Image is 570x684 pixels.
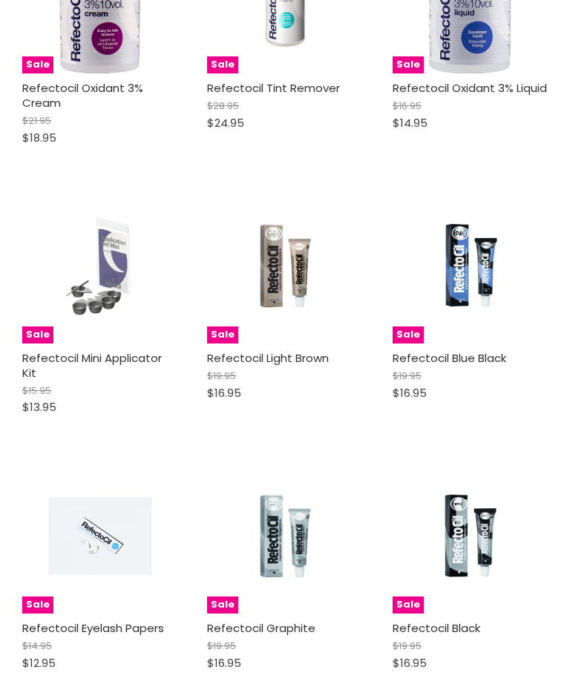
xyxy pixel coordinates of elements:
[393,385,427,401] span: $16.95
[393,99,422,113] span: $16.95
[393,458,548,614] a: Refectocil BlackSale
[22,130,56,145] span: $18.95
[22,114,51,128] span: $21.95
[22,326,53,343] span: Sale
[393,596,424,614] span: Sale
[48,458,152,614] img: Refectocil Eyelash Papers
[393,56,424,73] span: Sale
[48,188,151,343] img: Refectocil Mini Applicator Kit
[207,188,362,343] a: Refectocil Light BrownSale
[393,639,422,653] span: $19.95
[207,326,238,343] span: Sale
[22,399,56,415] span: $13.95
[207,620,315,636] a: Refectocil Graphite
[22,639,52,653] span: $14.95
[22,458,177,614] a: Refectocil Eyelash PapersSale
[393,369,422,383] span: $19.95
[393,80,547,96] a: Refectocil Oxidant 3% Liquid
[393,350,506,366] a: Refectocil Blue Black
[393,620,480,636] a: Refectocil Black
[393,655,427,671] span: $16.95
[393,326,424,343] span: Sale
[419,458,522,614] img: Refectocil Black
[233,188,336,343] img: Refectocil Light Brown
[419,188,522,343] img: Refectocil Blue Black
[207,99,239,113] span: $28.95
[207,80,340,96] a: Refectocil Tint Remover
[22,655,56,671] span: $12.95
[393,115,427,131] span: $14.95
[207,458,362,614] a: Refectocil GraphiteSale
[22,80,143,111] a: Refectocil Oxidant 3% Cream
[22,384,51,398] span: $15.95
[207,56,238,73] span: Sale
[22,620,164,636] a: Refectocil Eyelash Papers
[207,350,329,366] a: Refectocil Light Brown
[393,188,548,343] a: Refectocil Blue BlackSale
[22,350,162,381] a: Refectocil Mini Applicator Kit
[22,188,177,343] a: Refectocil Mini Applicator KitSale
[233,458,336,614] img: Refectocil Graphite
[207,596,238,614] span: Sale
[207,639,236,653] span: $19.95
[22,56,53,73] span: Sale
[207,385,241,401] span: $16.95
[207,369,236,383] span: $19.95
[207,115,244,131] span: $24.95
[22,596,53,614] span: Sale
[207,655,241,671] span: $16.95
